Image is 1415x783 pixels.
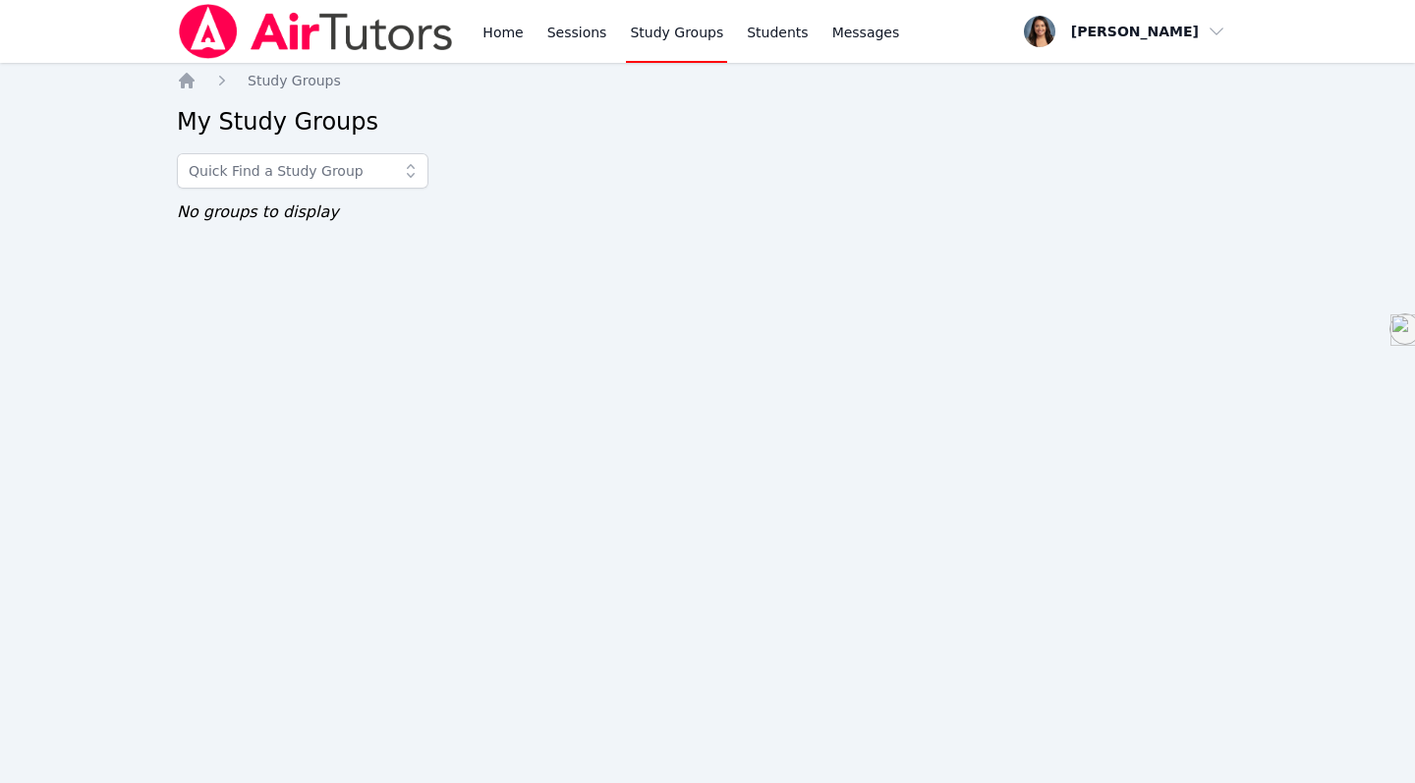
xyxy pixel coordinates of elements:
input: Quick Find a Study Group [177,153,428,189]
span: No groups to display [177,202,339,221]
span: Study Groups [248,73,341,88]
span: Messages [832,23,900,42]
img: Air Tutors [177,4,455,59]
h2: My Study Groups [177,106,1238,138]
nav: Breadcrumb [177,71,1238,90]
a: Study Groups [248,71,341,90]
